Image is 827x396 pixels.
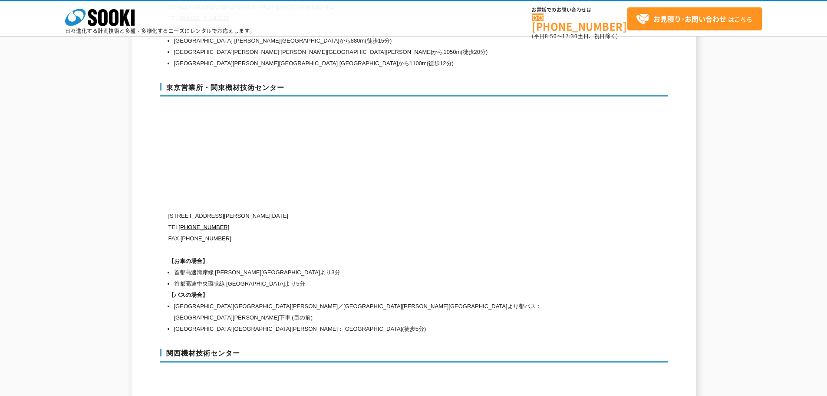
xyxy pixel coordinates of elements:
[168,233,585,244] p: FAX [PHONE_NUMBER]
[532,13,627,31] a: [PHONE_NUMBER]
[65,28,255,33] p: 日々進化する計測技術と多種・多様化するニーズにレンタルでお応えします。
[562,32,578,40] span: 17:30
[174,267,585,278] li: 首都高速湾岸線 [PERSON_NAME][GEOGRAPHIC_DATA]より3分
[174,35,585,47] li: [GEOGRAPHIC_DATA] [PERSON_NAME][GEOGRAPHIC_DATA]から880m(徒歩15分)
[653,13,726,24] strong: お見積り･お問い合わせ
[636,13,752,26] span: はこちら
[174,278,585,290] li: 首都高速中央環状線 [GEOGRAPHIC_DATA]より5分
[168,290,585,301] h1: 【バスの場合】
[174,323,585,335] li: [GEOGRAPHIC_DATA][GEOGRAPHIC_DATA][PERSON_NAME]：[GEOGRAPHIC_DATA](徒歩5分)
[174,301,585,323] li: [GEOGRAPHIC_DATA][GEOGRAPHIC_DATA][PERSON_NAME]／[GEOGRAPHIC_DATA][PERSON_NAME][GEOGRAPHIC_DATA]より...
[174,47,585,58] li: [GEOGRAPHIC_DATA][PERSON_NAME] [PERSON_NAME][GEOGRAPHIC_DATA][PERSON_NAME]から1050m(徒歩20分)
[174,58,585,69] li: [GEOGRAPHIC_DATA][PERSON_NAME][GEOGRAPHIC_DATA] [GEOGRAPHIC_DATA]から1100m(徒歩12分)
[532,32,618,40] span: (平日 ～ 土日、祝日除く)
[545,32,557,40] span: 8:50
[168,222,585,233] p: TEL
[168,210,585,222] p: [STREET_ADDRESS][PERSON_NAME][DATE]
[178,224,229,230] a: [PHONE_NUMBER]
[168,256,585,267] h1: 【お車の場合】
[532,7,627,13] span: お電話でのお問い合わせは
[160,83,668,97] h3: 東京営業所・関東機材技術センター
[160,349,668,363] h3: 関西機材技術センター
[627,7,762,30] a: お見積り･お問い合わせはこちら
